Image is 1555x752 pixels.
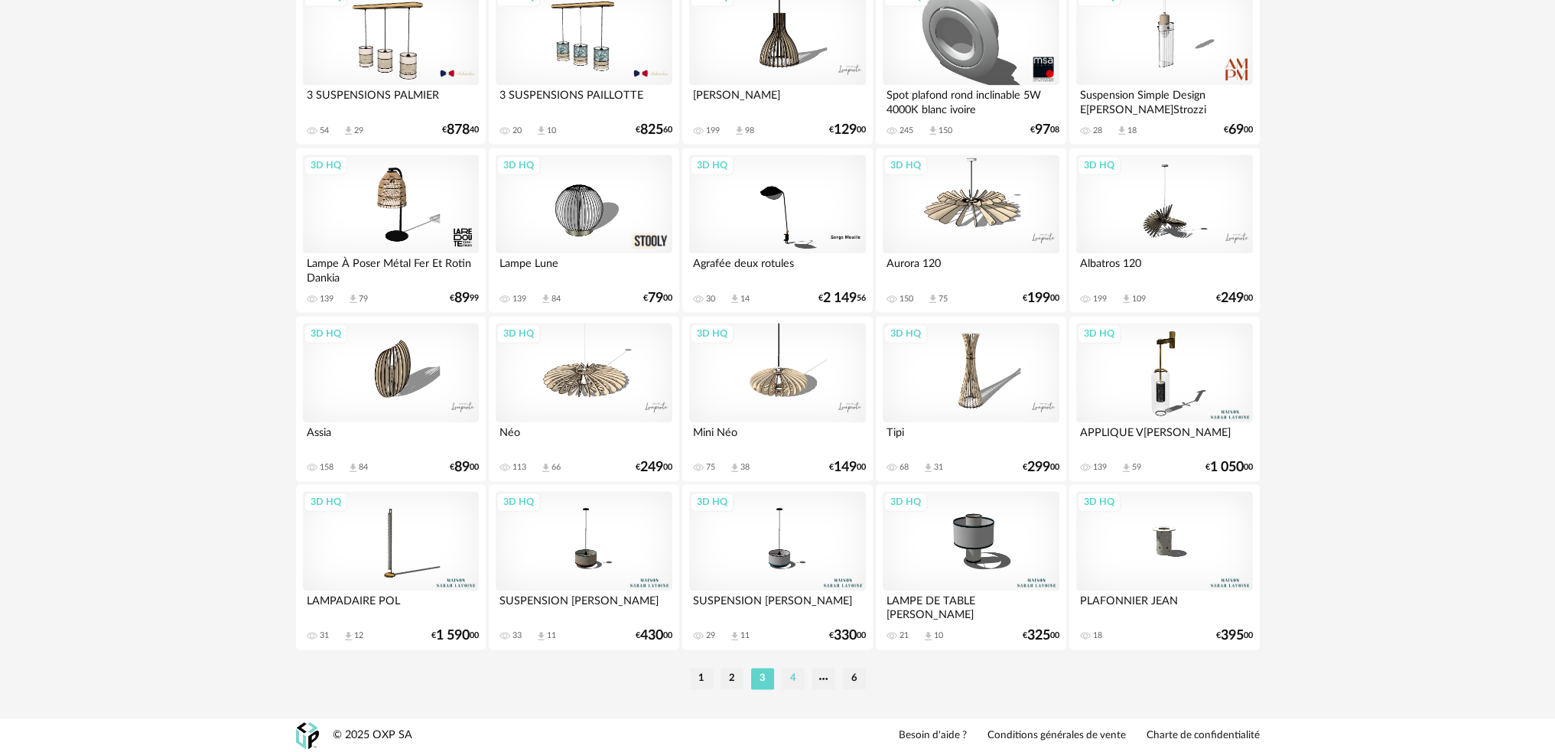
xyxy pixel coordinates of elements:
[303,422,479,453] div: Assia
[690,492,734,512] div: 3D HQ
[496,422,672,453] div: Néo
[304,155,348,175] div: 3D HQ
[496,85,672,116] div: 3 SUSPENSIONS PAILLOTTE
[1076,253,1252,284] div: Albatros 120
[1121,462,1132,474] span: Download icon
[551,294,561,304] div: 84
[922,462,934,474] span: Download icon
[706,125,720,136] div: 199
[922,630,934,642] span: Download icon
[320,294,333,304] div: 139
[496,492,541,512] div: 3D HQ
[296,484,486,649] a: 3D HQ LAMPADAIRE POL 31 Download icon 12 €1 59000
[934,462,943,473] div: 31
[442,125,479,135] div: € 40
[347,462,359,474] span: Download icon
[1132,294,1146,304] div: 109
[636,630,672,641] div: € 00
[512,462,526,473] div: 113
[843,668,866,689] li: 6
[347,293,359,304] span: Download icon
[689,591,865,621] div: SUSPENSION [PERSON_NAME]
[706,462,715,473] div: 75
[927,293,939,304] span: Download icon
[303,591,479,621] div: LAMPADAIRE POL
[1224,125,1253,135] div: € 00
[640,630,663,641] span: 430
[354,630,363,641] div: 12
[303,253,479,284] div: Lampe À Poser Métal Fer Et Rotin Dankia
[899,729,967,743] a: Besoin d'aide ?
[1147,729,1260,743] a: Charte de confidentialité
[740,294,750,304] div: 14
[729,462,740,474] span: Download icon
[1027,293,1050,304] span: 199
[436,630,470,641] span: 1 590
[706,294,715,304] div: 30
[883,591,1059,621] div: LAMPE DE TABLE [PERSON_NAME]
[1076,85,1252,116] div: Suspension Simple Design E[PERSON_NAME]Strozzi
[1121,293,1132,304] span: Download icon
[636,462,672,473] div: € 00
[1127,125,1137,136] div: 18
[818,293,866,304] div: € 56
[883,324,928,343] div: 3D HQ
[1023,630,1059,641] div: € 00
[1076,591,1252,621] div: PLAFONNIER JEAN
[551,462,561,473] div: 66
[689,253,865,284] div: Agrafée deux rotules
[640,462,663,473] span: 249
[359,462,368,473] div: 84
[829,630,866,641] div: € 00
[729,293,740,304] span: Download icon
[1069,316,1259,481] a: 3D HQ APPLIQUE V[PERSON_NAME] 139 Download icon 59 €1 05000
[547,630,556,641] div: 11
[721,668,743,689] li: 2
[1077,324,1121,343] div: 3D HQ
[296,148,486,313] a: 3D HQ Lampe À Poser Métal Fer Et Rotin Dankia 139 Download icon 79 €8999
[1093,125,1102,136] div: 28
[1030,125,1059,135] div: € 08
[1216,293,1253,304] div: € 00
[450,462,479,473] div: € 00
[729,630,740,642] span: Download icon
[496,324,541,343] div: 3D HQ
[1228,125,1244,135] span: 69
[876,148,1065,313] a: 3D HQ Aurora 120 150 Download icon 75 €19900
[1027,462,1050,473] span: 299
[303,85,479,116] div: 3 SUSPENSIONS PALMIER
[535,125,547,136] span: Download icon
[454,462,470,473] span: 89
[899,630,909,641] div: 21
[304,492,348,512] div: 3D HQ
[450,293,479,304] div: € 99
[883,85,1059,116] div: Spot plafond rond inclinable 5W 4000K blanc ivoire
[682,484,872,649] a: 3D HQ SUSPENSION [PERSON_NAME] 29 Download icon 11 €33000
[829,125,866,135] div: € 00
[1093,294,1107,304] div: 199
[690,668,713,689] li: 1
[883,253,1059,284] div: Aurora 120
[834,125,857,135] span: 129
[745,125,754,136] div: 98
[740,630,750,641] div: 11
[927,125,939,136] span: Download icon
[682,316,872,481] a: 3D HQ Mini Néo 75 Download icon 38 €14900
[689,85,865,116] div: [PERSON_NAME]
[1221,293,1244,304] span: 249
[1023,462,1059,473] div: € 00
[690,155,734,175] div: 3D HQ
[640,125,663,135] span: 825
[320,462,333,473] div: 158
[1116,125,1127,136] span: Download icon
[934,630,943,641] div: 10
[296,722,319,749] img: OXP
[1093,462,1107,473] div: 139
[496,591,672,621] div: SUSPENSION [PERSON_NAME]
[320,125,329,136] div: 54
[834,462,857,473] span: 149
[899,294,913,304] div: 150
[883,422,1059,453] div: Tipi
[489,148,678,313] a: 3D HQ Lampe Lune 139 Download icon 84 €7900
[512,125,522,136] div: 20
